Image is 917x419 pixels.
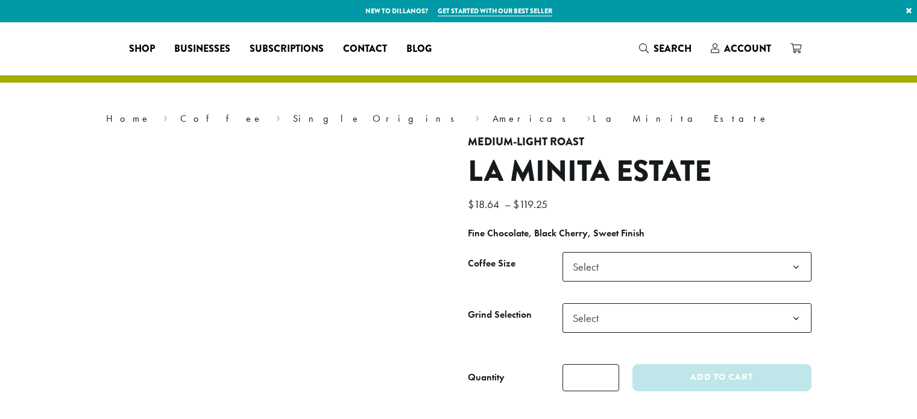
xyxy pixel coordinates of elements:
span: $ [468,197,474,211]
span: Shop [129,42,155,57]
span: Contact [343,42,387,57]
a: Search [629,39,701,58]
span: Select [568,306,611,330]
span: Select [562,252,811,282]
a: Get started with our best seller [438,6,552,16]
span: Businesses [174,42,230,57]
nav: Breadcrumb [106,112,811,126]
span: › [163,107,168,126]
span: $ [513,197,519,211]
a: Home [106,112,151,125]
span: Select [568,255,611,279]
span: Search [654,42,692,55]
bdi: 119.25 [513,197,550,211]
span: Select [562,303,811,333]
span: › [276,107,280,126]
span: Blog [406,42,432,57]
span: – [505,197,511,211]
span: › [475,107,479,126]
bdi: 18.64 [468,197,502,211]
h1: La Minita Estate [468,154,811,189]
span: › [587,107,591,126]
a: Single Origins [293,112,462,125]
b: Fine Chocolate, Black Cherry, Sweet Finish [468,227,644,239]
a: Americas [493,112,574,125]
span: Account [724,42,771,55]
a: Coffee [180,112,263,125]
label: Grind Selection [468,306,562,324]
button: Add to cart [632,364,811,391]
span: Subscriptions [250,42,324,57]
input: Product quantity [562,364,619,391]
a: Shop [119,39,165,58]
h4: Medium-Light Roast [468,136,811,149]
div: Quantity [468,370,505,385]
label: Coffee Size [468,255,562,273]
